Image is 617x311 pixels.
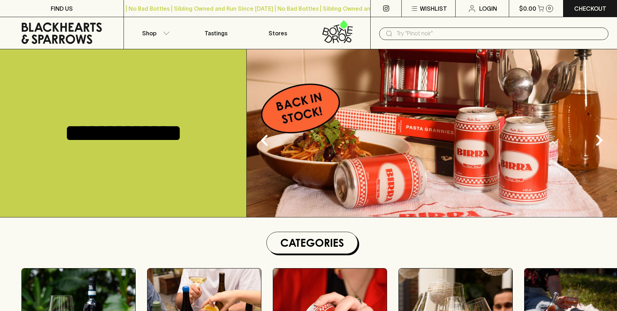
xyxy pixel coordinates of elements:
a: Stores [247,17,309,49]
p: Wishlist [420,4,447,13]
input: Try "Pinot noir" [396,28,603,39]
p: Stores [269,29,287,37]
button: Previous [250,126,279,155]
p: $0.00 [519,4,536,13]
h1: Categories [270,235,355,251]
a: Tastings [185,17,247,49]
p: Checkout [574,4,606,13]
button: Next [585,126,613,155]
button: Shop [124,17,186,49]
p: 0 [548,6,551,10]
img: optimise [247,49,617,217]
p: FIND US [51,4,73,13]
p: Shop [142,29,156,37]
p: Login [479,4,497,13]
p: Tastings [205,29,227,37]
